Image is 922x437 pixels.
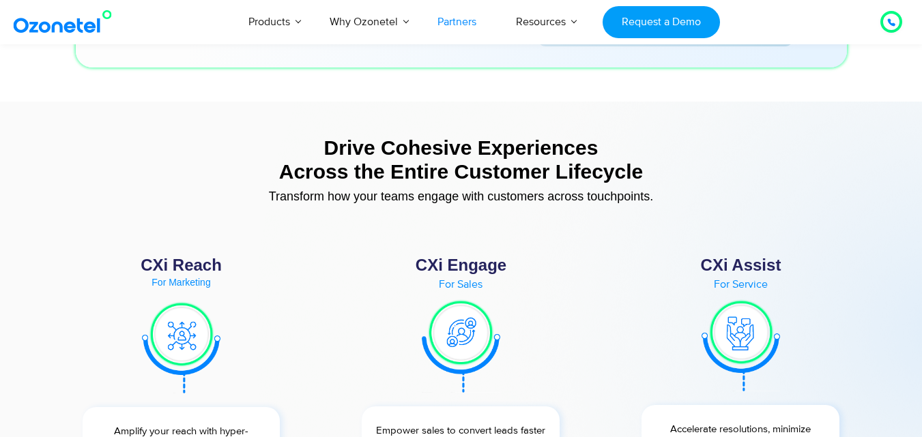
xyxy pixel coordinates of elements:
[48,190,874,202] div: Transform how your teams engage with customers across touchpoints.
[603,6,719,38] a: Request a Demo
[348,257,573,273] div: CXi Engage
[69,277,294,287] div: For Marketing
[48,136,874,183] div: Drive Cohesive Experiences Across the Entire Customer Lifecycle
[628,279,853,290] div: For Service
[628,257,853,273] div: CXi Assist
[69,257,294,273] div: CXi Reach
[348,279,573,290] div: For Sales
